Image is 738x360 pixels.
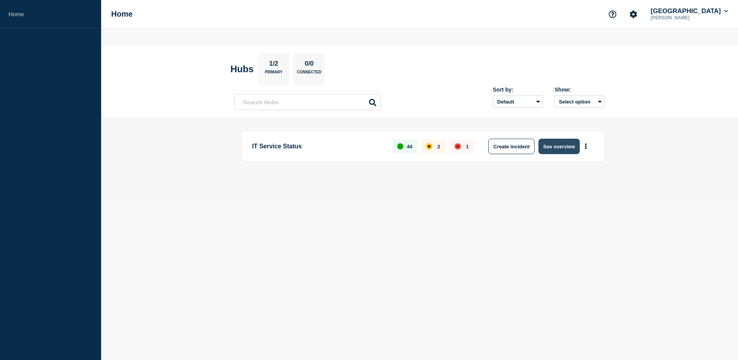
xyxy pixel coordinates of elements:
button: Select option [555,95,605,108]
p: 1/2 [266,60,281,70]
button: [GEOGRAPHIC_DATA] [649,7,730,15]
p: Primary [265,70,283,78]
button: Create incident [488,139,535,154]
button: Support [604,6,621,22]
div: affected [426,143,432,149]
div: down [455,143,461,149]
p: 44 [407,144,412,149]
p: 0/0 [302,60,317,70]
div: Show: [555,87,605,93]
div: up [397,143,403,149]
p: 2 [437,144,440,149]
button: More actions [581,139,591,154]
p: [PERSON_NAME] [649,15,730,20]
select: Sort by [493,95,543,108]
h1: Home [111,10,133,19]
button: See overview [538,139,579,154]
div: Sort by: [493,87,543,93]
p: 1 [466,144,469,149]
p: IT Service Status [252,139,384,154]
input: Search Hubs [234,94,381,110]
p: Connected [297,70,321,78]
button: Account settings [625,6,642,22]
h2: Hubs [230,64,254,75]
